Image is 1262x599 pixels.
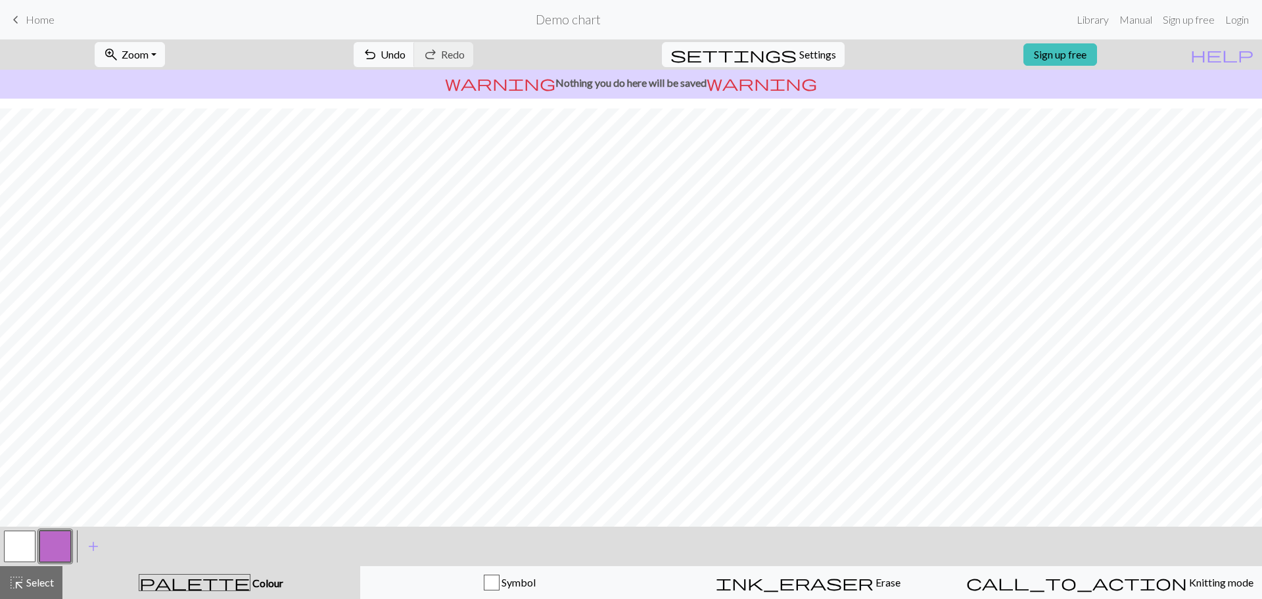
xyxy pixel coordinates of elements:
[9,573,24,592] span: highlight_alt
[62,566,360,599] button: Colour
[716,573,874,592] span: ink_eraser
[360,566,659,599] button: Symbol
[103,45,119,64] span: zoom_in
[659,566,958,599] button: Erase
[8,9,55,31] a: Home
[8,11,24,29] span: keyboard_arrow_left
[250,577,283,589] span: Colour
[362,45,378,64] span: undo
[707,74,817,92] span: warning
[354,42,415,67] button: Undo
[799,47,836,62] span: Settings
[445,74,555,92] span: warning
[958,566,1262,599] button: Knitting mode
[670,47,797,62] i: Settings
[874,576,900,588] span: Erase
[381,48,406,60] span: Undo
[500,576,536,588] span: Symbol
[966,573,1187,592] span: call_to_action
[5,75,1257,91] p: Nothing you do here will be saved
[122,48,149,60] span: Zoom
[1023,43,1097,66] a: Sign up free
[1190,45,1253,64] span: help
[1071,7,1114,33] a: Library
[85,537,101,556] span: add
[1114,7,1157,33] a: Manual
[95,42,165,67] button: Zoom
[1187,576,1253,588] span: Knitting mode
[670,45,797,64] span: settings
[24,576,54,588] span: Select
[139,573,250,592] span: palette
[1220,7,1254,33] a: Login
[1157,7,1220,33] a: Sign up free
[536,12,601,27] h2: Demo chart
[26,13,55,26] span: Home
[662,42,845,67] button: SettingsSettings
